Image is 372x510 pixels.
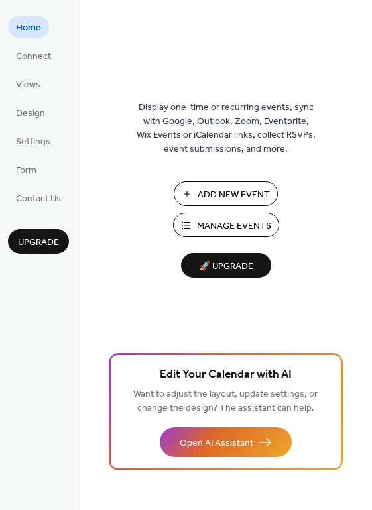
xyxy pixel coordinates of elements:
span: Want to adjust the layout, update settings, or change the design? The assistant can help. [133,385,318,417]
span: Open AI Assistant [180,436,253,450]
span: Design [16,107,45,121]
a: Views [8,73,48,95]
span: Edit Your Calendar with AI [160,366,292,384]
a: Design [8,101,53,123]
span: Settings [16,135,50,149]
span: Contact Us [16,192,61,206]
a: Settings [8,130,58,152]
button: Add New Event [174,181,278,206]
a: Connect [8,44,59,66]
a: Home [8,16,49,38]
span: Form [16,164,36,178]
span: Connect [16,50,51,64]
span: Display one-time or recurring events, sync with Google, Outlook, Zoom, Eventbrite, Wix Events or ... [137,101,316,156]
span: Home [16,21,41,35]
button: Open AI Assistant [160,427,292,457]
span: Views [16,78,40,92]
button: Upgrade [8,229,69,254]
span: Add New Event [198,188,270,202]
span: Upgrade [18,236,59,250]
a: Contact Us [8,187,69,209]
span: 🚀 Upgrade [189,258,263,276]
a: Form [8,158,44,180]
button: 🚀 Upgrade [181,253,271,278]
span: Manage Events [197,219,271,233]
button: Manage Events [173,213,279,237]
